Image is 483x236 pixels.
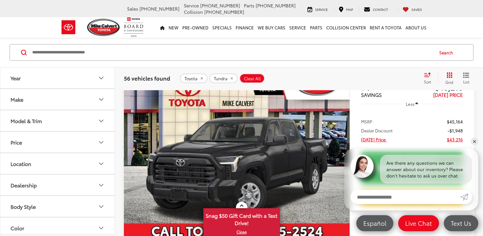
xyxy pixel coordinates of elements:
div: Color [97,224,105,232]
div: Make [11,96,23,102]
div: Price [11,139,22,145]
a: Pre-Owned [180,17,210,38]
span: Sort [424,79,431,84]
span: 56 vehicles found [124,74,170,82]
span: $43,216 [447,136,463,143]
div: Price [97,138,105,146]
a: Español [356,215,393,231]
span: $45,164 [447,118,463,125]
a: Specials [210,17,234,38]
span: [PHONE_NUMBER] [204,9,244,15]
span: Service [184,2,199,9]
button: Search [433,44,462,60]
span: Parts [244,2,254,9]
span: Sales [127,5,138,12]
a: Finance [234,17,256,38]
div: Body Style [97,203,105,210]
span: Dealer Discount [361,127,393,134]
button: Model & TrimModel & Trim [0,110,115,131]
button: LocationLocation [0,153,115,174]
div: Model & Trim [11,118,42,124]
div: Dealership [11,182,37,188]
a: Parts [308,17,324,38]
div: Model & Trim [97,117,105,125]
a: New [167,17,180,38]
button: PricePrice [0,132,115,153]
input: Enter your message [351,190,460,204]
div: Year [97,74,105,82]
a: Live Chat [398,215,439,231]
span: List [463,79,469,84]
a: Collision Center [324,17,368,38]
button: YearYear [0,67,115,88]
span: Grid [445,79,453,85]
button: Next image [337,143,350,166]
div: Dealership [97,181,105,189]
span: [PHONE_NUMBER] [140,5,179,12]
button: Grid View [438,72,458,85]
span: Saved [411,7,422,12]
input: Search by Make, Model, or Keyword [32,45,433,60]
span: SAVINGS [361,91,382,98]
span: -$1,948 [448,127,463,134]
button: Select sort value [421,72,438,85]
a: Service [287,17,308,38]
span: Contact [373,7,388,12]
a: Map [334,6,358,12]
a: About Us [404,17,428,38]
span: MSRP: [361,118,374,125]
span: Live Chat [402,219,435,227]
img: Agent profile photo [351,155,374,178]
span: [DATE] PRICE [433,91,463,98]
span: [DATE] Price: [361,136,387,143]
img: Toyota [57,17,80,38]
span: Toyota [185,76,198,81]
span: Snag $50 Gift Card with a Test Drive! [204,209,279,228]
span: Less [405,101,414,107]
span: Service [315,7,328,12]
button: DealershipDealership [0,175,115,195]
span: Tundra [214,76,228,81]
span: Text Us [448,219,474,227]
a: Rent a Toyota [368,17,404,38]
a: WE BUY CARS [256,17,287,38]
button: Body StyleBody Style [0,196,115,217]
div: Body Style [11,203,36,209]
button: MakeMake [0,89,115,110]
span: Clear All [244,76,261,81]
img: Mike Calvert Toyota [87,19,121,36]
div: Color [11,225,24,231]
a: My Saved Vehicles [398,6,427,12]
span: Español [360,219,389,227]
span: Collision [184,9,203,15]
span: Map [346,7,353,12]
a: Service [303,6,333,12]
button: Clear All [239,74,265,83]
div: Are there any questions we can answer about our inventory? Please don't hesitate to ask us over c... [380,155,472,184]
button: Less [403,98,422,110]
span: [PHONE_NUMBER] [256,2,296,9]
a: Contact [359,6,393,12]
button: remove Tundra [209,74,238,83]
a: Text Us [444,215,478,231]
div: Make [97,96,105,103]
div: Location [11,161,31,167]
span: [PHONE_NUMBER] [200,2,240,9]
button: List View [458,72,474,85]
button: remove Toyota [180,74,208,83]
a: Home [158,17,167,38]
div: Location [97,160,105,168]
a: Submit [460,190,472,204]
div: Year [11,75,21,81]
